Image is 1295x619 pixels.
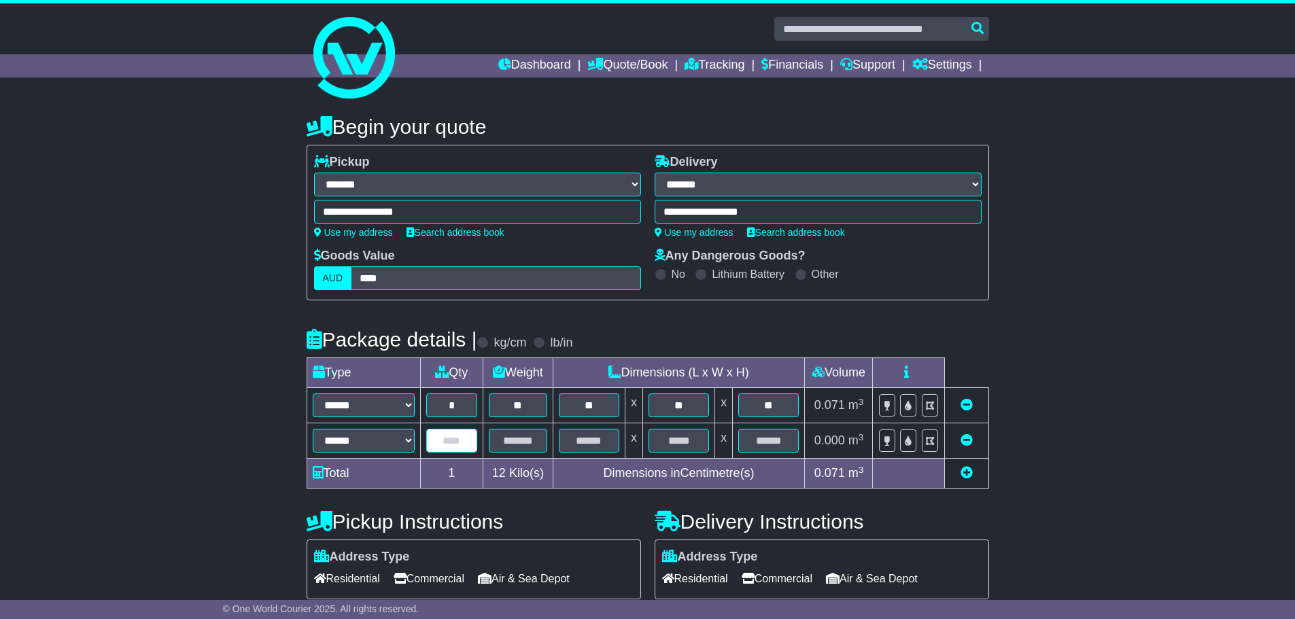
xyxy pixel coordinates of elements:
span: m [848,466,864,480]
label: Pickup [314,155,370,170]
span: 0.071 [814,398,845,412]
td: Kilo(s) [483,459,553,489]
a: Search address book [407,227,504,238]
a: Use my address [655,227,733,238]
a: Remove this item [961,398,973,412]
label: Address Type [314,550,410,565]
span: Commercial [742,568,812,589]
a: Quote/Book [587,54,668,77]
label: Address Type [662,550,758,565]
a: Remove this item [961,434,973,447]
span: Air & Sea Depot [826,568,918,589]
td: Total [307,459,420,489]
sup: 3 [859,432,864,442]
a: Settings [912,54,972,77]
a: Use my address [314,227,393,238]
a: Dashboard [498,54,571,77]
a: Financials [761,54,823,77]
td: Weight [483,358,553,388]
label: Goods Value [314,249,395,264]
h4: Begin your quote [307,116,989,138]
span: © One World Courier 2025. All rights reserved. [223,603,419,614]
label: kg/cm [494,336,526,351]
td: x [625,423,642,459]
span: Air & Sea Depot [478,568,570,589]
td: x [715,388,733,423]
h4: Delivery Instructions [655,510,989,533]
sup: 3 [859,465,864,475]
span: Residential [662,568,728,589]
label: Other [812,268,839,281]
label: Lithium Battery [712,268,784,281]
span: Commercial [394,568,464,589]
a: Add new item [961,466,973,480]
label: Delivery [655,155,718,170]
span: 0.000 [814,434,845,447]
td: Dimensions (L x W x H) [553,358,805,388]
h4: Pickup Instructions [307,510,641,533]
h4: Package details | [307,328,477,351]
td: x [715,423,733,459]
td: x [625,388,642,423]
span: 12 [492,466,506,480]
td: Qty [420,358,483,388]
sup: 3 [859,397,864,407]
label: No [672,268,685,281]
label: Any Dangerous Goods? [655,249,806,264]
td: Type [307,358,420,388]
a: Support [840,54,895,77]
td: Volume [805,358,873,388]
label: lb/in [550,336,572,351]
td: Dimensions in Centimetre(s) [553,459,805,489]
label: AUD [314,266,352,290]
span: m [848,434,864,447]
span: m [848,398,864,412]
a: Tracking [685,54,744,77]
td: 1 [420,459,483,489]
span: Residential [314,568,380,589]
span: 0.071 [814,466,845,480]
a: Search address book [747,227,845,238]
